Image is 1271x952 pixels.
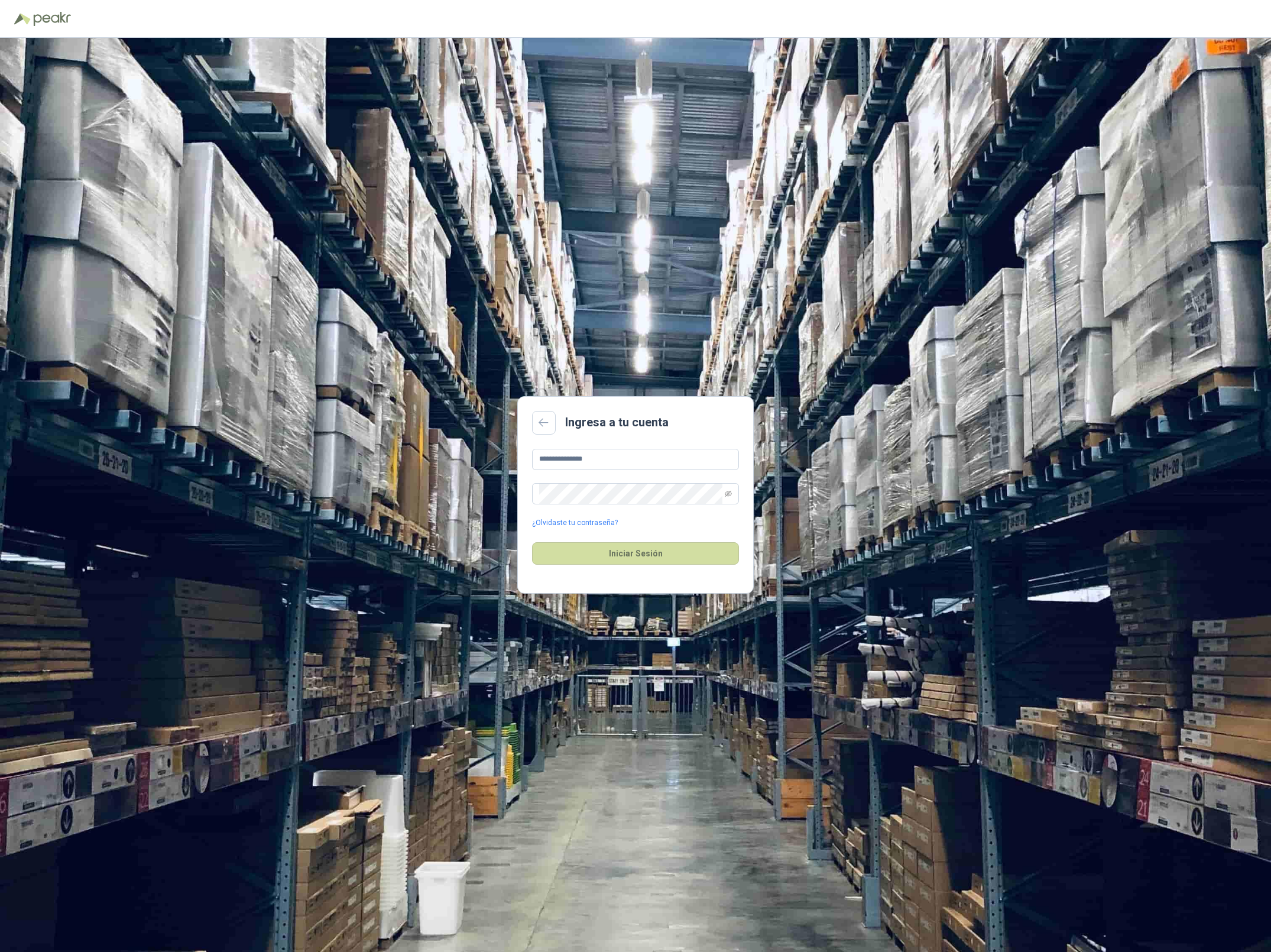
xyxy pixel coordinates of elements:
img: Peakr [33,12,71,26]
button: Iniciar Sesión [532,542,739,565]
a: ¿Olvidaste tu contraseña? [532,517,618,529]
img: Logo [14,13,31,25]
span: eye-invisible [725,490,732,497]
h2: Ingresa a tu cuenta [565,413,669,432]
